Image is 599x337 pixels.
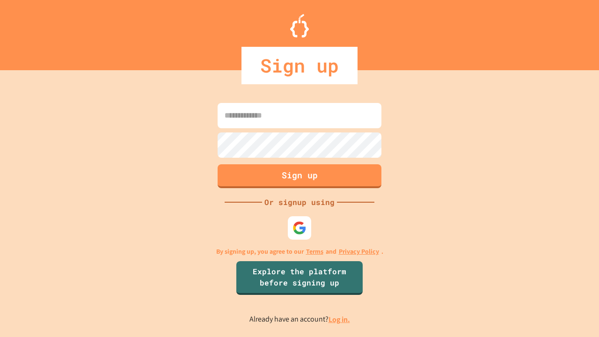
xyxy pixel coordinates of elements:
[236,261,363,295] a: Explore the platform before signing up
[262,197,337,208] div: Or signup using
[290,14,309,37] img: Logo.svg
[218,164,381,188] button: Sign up
[249,314,350,325] p: Already have an account?
[216,247,383,256] p: By signing up, you agree to our and .
[306,247,323,256] a: Terms
[241,47,358,84] div: Sign up
[329,315,350,324] a: Log in.
[339,247,379,256] a: Privacy Policy
[292,221,307,235] img: google-icon.svg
